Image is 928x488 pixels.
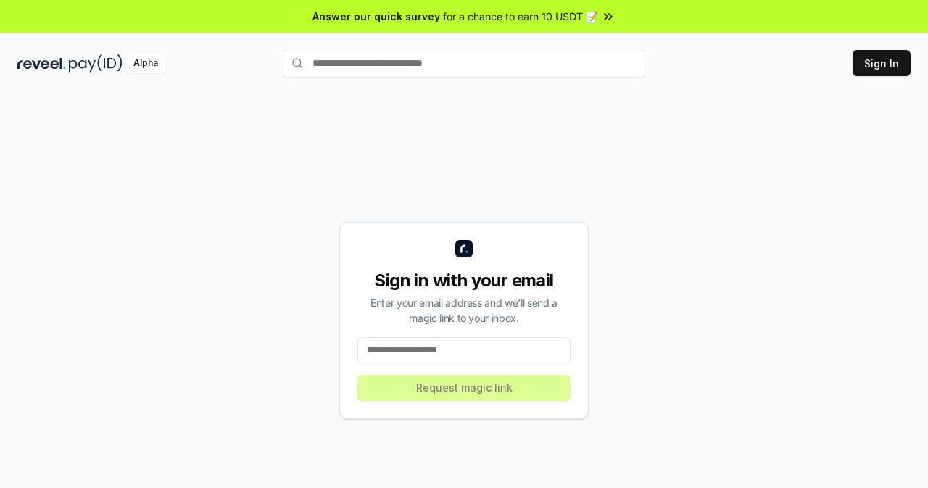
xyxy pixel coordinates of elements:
button: Sign In [853,50,911,76]
img: pay_id [69,54,123,73]
span: Answer our quick survey [312,9,440,24]
div: Enter your email address and we’ll send a magic link to your inbox. [357,295,571,326]
div: Sign in with your email [357,269,571,292]
img: reveel_dark [17,54,66,73]
div: Alpha [125,54,166,73]
span: for a chance to earn 10 USDT 📝 [443,9,598,24]
img: logo_small [455,240,473,257]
